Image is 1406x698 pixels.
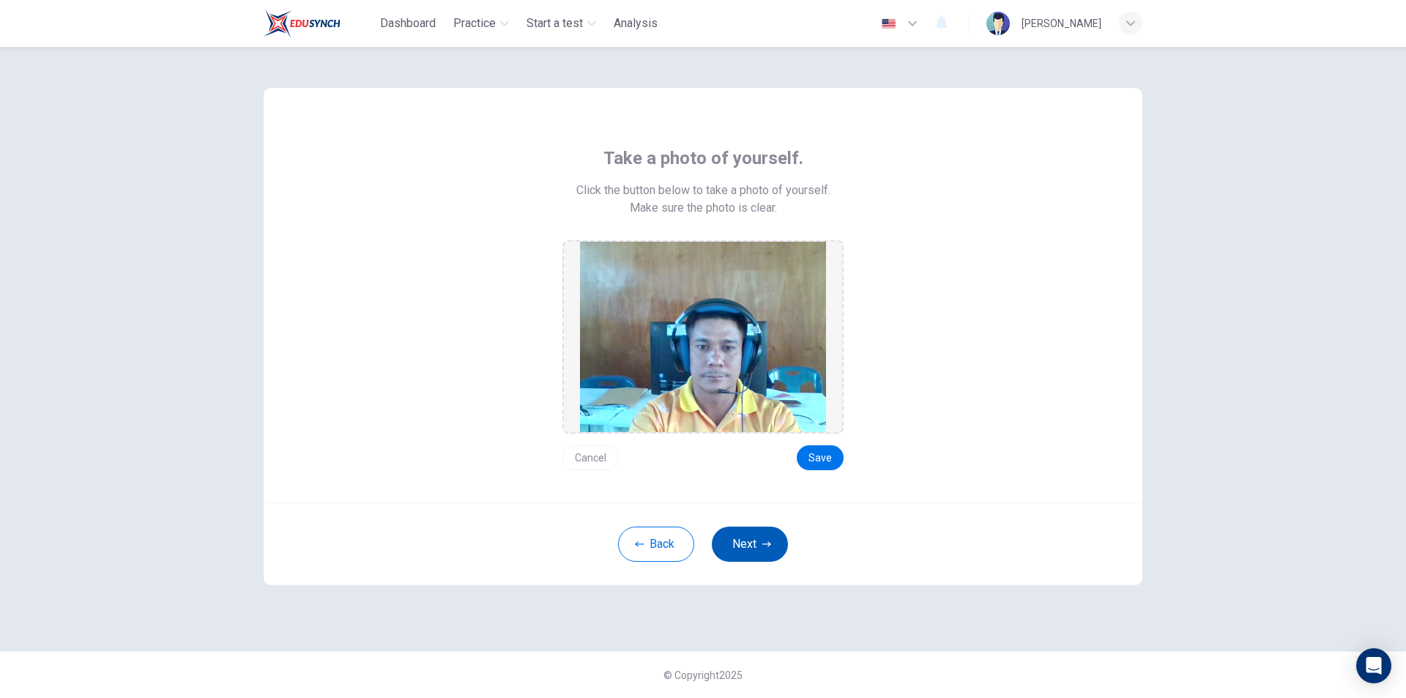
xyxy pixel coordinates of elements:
[614,15,658,32] span: Analysis
[447,10,515,37] button: Practice
[264,9,374,38] a: Train Test logo
[603,146,803,170] span: Take a photo of yourself.
[663,669,743,681] span: © Copyright 2025
[986,12,1010,35] img: Profile picture
[797,445,844,470] button: Save
[879,18,898,29] img: en
[521,10,602,37] button: Start a test
[712,527,788,562] button: Next
[576,182,830,199] span: Click the button below to take a photo of yourself.
[453,15,496,32] span: Practice
[264,9,341,38] img: Train Test logo
[608,10,663,37] button: Analysis
[380,15,436,32] span: Dashboard
[580,242,826,432] img: preview screemshot
[527,15,583,32] span: Start a test
[630,199,777,217] span: Make sure the photo is clear.
[562,445,619,470] button: Cancel
[1022,15,1101,32] div: [PERSON_NAME]
[1356,648,1391,683] div: Open Intercom Messenger
[374,10,442,37] button: Dashboard
[618,527,694,562] button: Back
